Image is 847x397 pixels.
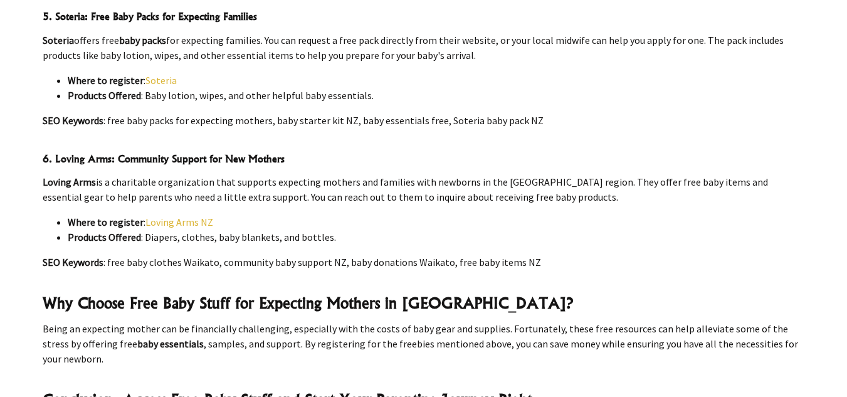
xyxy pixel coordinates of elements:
p: : free baby packs for expecting mothers, baby starter kit NZ, baby essentials free, Soteria baby ... [43,113,805,128]
strong: 6. Loving Arms: Community Support for New Mothers [43,152,285,165]
p: is a charitable organization that supports expecting mothers and families with newborns in the [G... [43,174,805,204]
a: Loving Arms NZ [145,216,213,228]
li: : Diapers, clothes, baby blankets, and bottles. [68,230,805,245]
strong: SEO Keywords [43,114,103,127]
strong: 5. Soteria: Free Baby Packs for Expecting Families [43,10,257,23]
strong: Products Offered [68,231,141,243]
strong: Soteria [43,34,74,46]
li: : [68,73,805,88]
li: : Baby lotion, wipes, and other helpful baby essentials. [68,88,805,103]
strong: baby packs [119,34,166,46]
strong: baby essentials [137,337,204,350]
p: offers free for expecting families. You can request a free pack directly from their website, or y... [43,33,805,63]
strong: Products Offered [68,89,141,102]
p: : free baby clothes Waikato, community baby support NZ, baby donations Waikato, free baby items NZ [43,255,805,270]
strong: SEO Keywords [43,256,103,268]
li: : [68,214,805,230]
strong: Where to register [68,74,144,87]
strong: Loving Arms [43,176,96,188]
p: Being an expecting mother can be financially challenging, especially with the costs of baby gear ... [43,321,805,366]
strong: Where to register [68,216,144,228]
a: Soteria [145,74,177,87]
strong: Why Choose Free Baby Stuff for Expecting Mothers in [GEOGRAPHIC_DATA]? [43,294,573,312]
